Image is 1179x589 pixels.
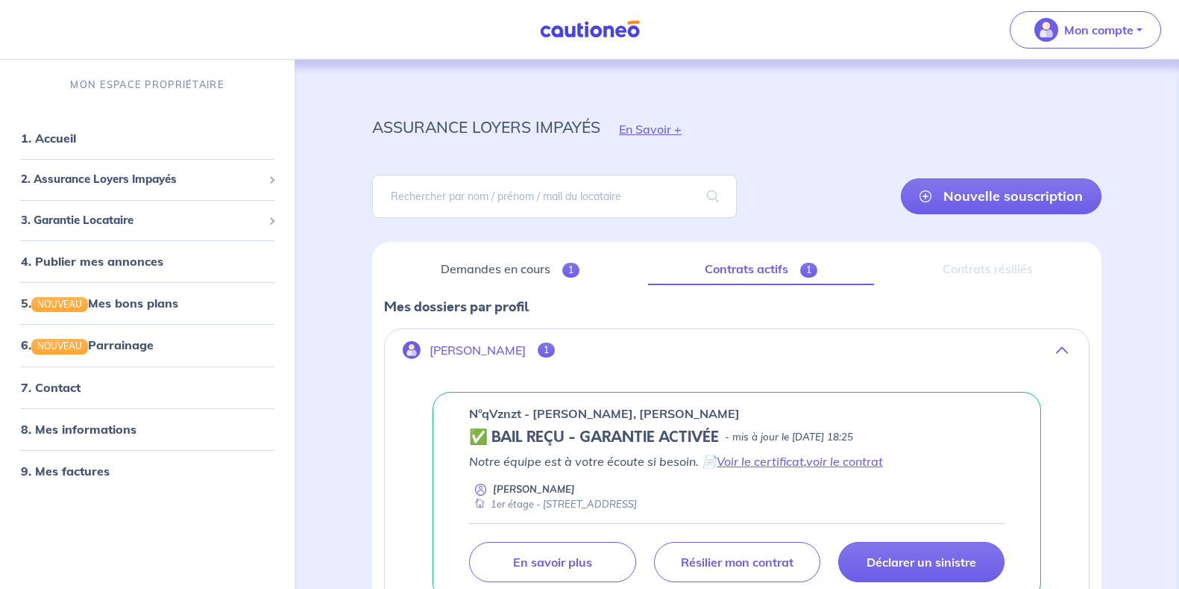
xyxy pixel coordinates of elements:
[469,428,1004,446] div: state: CONTRACT-VALIDATED, Context: NEW,CHOOSE-CERTIFICATE,RELATIONSHIP,LESSOR-DOCUMENTS
[21,212,262,229] span: 3. Garantie Locataire
[384,254,636,285] a: Demandes en cours1
[430,343,526,358] p: [PERSON_NAME]
[21,337,154,352] a: 6.NOUVEAUParrainage
[681,555,793,570] p: Résilier mon contrat
[6,123,289,153] div: 1. Accueil
[6,288,289,318] div: 5.NOUVEAUMes bons plans
[1034,18,1058,42] img: illu_account_valid_menu.svg
[21,131,76,146] a: 1. Accueil
[469,452,1004,470] p: Notre équipe est à votre écoute si besoin. 📄 ,
[469,428,719,446] h5: ✅ BAIL REÇU - GARANTIE ACTIVÉE
[6,206,289,235] div: 3. Garantie Locataire
[800,263,817,278] span: 1
[403,341,421,359] img: illu_account.svg
[21,464,110,479] a: 9. Mes factures
[372,113,600,140] p: assurance loyers impayés
[21,422,136,437] a: 8. Mes informations
[21,254,163,269] a: 4. Publier mes annonces
[469,497,637,511] div: 1er étage - [STREET_ADDRESS]
[70,78,224,92] p: MON ESPACE PROPRIÉTAIRE
[534,20,646,39] img: Cautioneo
[372,175,737,218] input: Rechercher par nom / prénom / mail du locataire
[6,165,289,194] div: 2. Assurance Loyers Impayés
[806,454,883,469] a: voir le contrat
[513,555,592,570] p: En savoir plus
[469,542,635,582] a: En savoir plus
[867,555,976,570] p: Déclarer un sinistre
[1010,11,1161,49] button: illu_account_valid_menu.svgMon compte
[469,405,740,423] p: n°qVznzt - [PERSON_NAME], [PERSON_NAME]
[21,296,178,311] a: 5.NOUVEAUMes bons plans
[838,542,1004,582] a: Déclarer un sinistre
[6,246,289,276] div: 4. Publier mes annonces
[21,171,262,188] span: 2. Assurance Loyers Impayés
[6,373,289,402] div: 7. Contact
[562,263,579,278] span: 1
[6,414,289,444] div: 8. Mes informations
[493,482,575,496] p: [PERSON_NAME]
[385,332,1089,368] button: [PERSON_NAME]1
[21,380,81,395] a: 7. Contact
[384,297,1090,317] p: Mes dossiers par profil
[600,107,700,151] button: En Savoir +
[717,454,804,469] a: Voir le certificat
[725,430,853,445] p: - mis à jour le [DATE] 18:25
[901,178,1101,214] a: Nouvelle souscription
[654,542,820,582] a: Résilier mon contrat
[1064,21,1134,39] p: Mon compte
[689,175,737,217] span: search
[648,254,874,285] a: Contrats actifs1
[6,456,289,486] div: 9. Mes factures
[6,330,289,360] div: 6.NOUVEAUParrainage
[538,343,555,358] span: 1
